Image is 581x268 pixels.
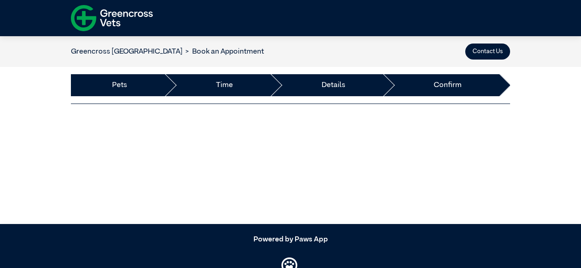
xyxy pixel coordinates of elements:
[183,46,264,57] li: Book an Appointment
[112,80,127,91] a: Pets
[71,2,153,34] img: f-logo
[71,235,510,244] h5: Powered by Paws App
[465,44,510,60] button: Contact Us
[322,80,345,91] a: Details
[71,48,183,55] a: Greencross [GEOGRAPHIC_DATA]
[434,80,462,91] a: Confirm
[71,46,264,57] nav: breadcrumb
[216,80,233,91] a: Time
